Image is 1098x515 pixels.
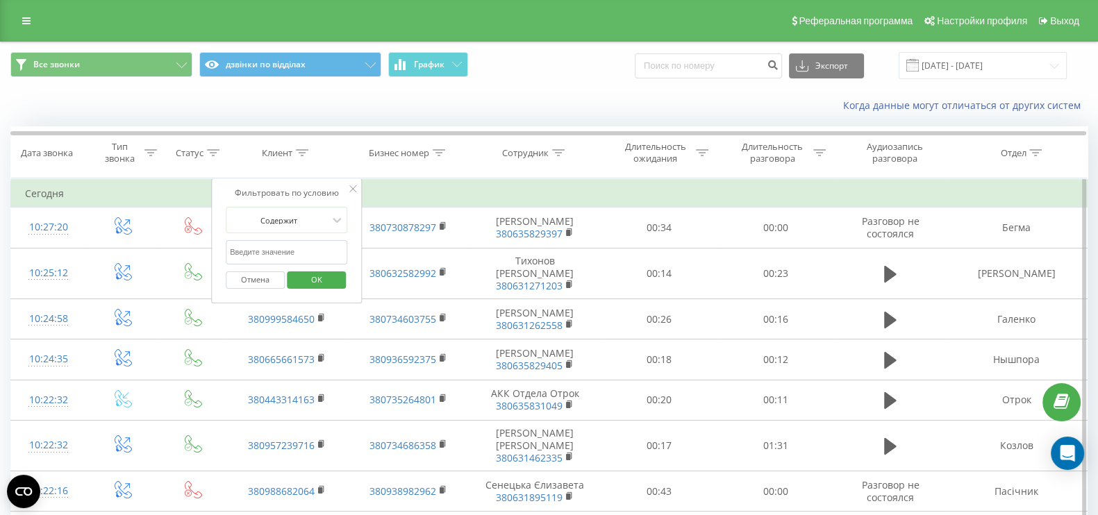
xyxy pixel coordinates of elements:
[7,475,40,508] button: Open CMP widget
[248,439,315,452] a: 380957239716
[717,420,834,471] td: 01:31
[799,15,913,26] span: Реферальная программа
[98,141,141,164] div: Тип звонка
[248,312,315,326] a: 380999584650
[25,478,72,505] div: 10:22:16
[248,353,315,366] a: 380665661573
[717,471,834,512] td: 00:00
[469,471,601,512] td: Сенецька Єлизавета
[388,52,468,77] button: График
[947,248,1087,299] td: [PERSON_NAME]
[717,339,834,380] td: 00:12
[600,380,717,420] td: 00:20
[600,248,717,299] td: 00:14
[947,471,1087,512] td: Пасічник
[369,267,436,280] a: 380632582992
[369,353,436,366] a: 380936592375
[717,208,834,248] td: 00:00
[600,420,717,471] td: 00:17
[496,451,563,464] a: 380631462335
[469,248,601,299] td: Тихонов [PERSON_NAME]
[297,269,335,290] span: OK
[199,52,381,77] button: дзвінки по відділах
[937,15,1027,26] span: Настройки профиля
[25,305,72,332] div: 10:24:58
[861,214,919,240] span: Разговор не состоялся
[469,420,601,471] td: [PERSON_NAME] [PERSON_NAME]
[496,491,563,504] a: 380631895119
[11,180,1088,208] td: Сегодня
[717,299,834,339] td: 00:16
[25,346,72,373] div: 10:24:35
[33,59,80,70] span: Все звонки
[369,439,436,452] a: 380734686358
[1000,147,1026,159] div: Отдел
[600,471,717,512] td: 00:43
[947,299,1087,339] td: Галенко
[947,420,1087,471] td: Козлов
[496,319,563,332] a: 380631262558
[496,279,563,292] a: 380631271203
[1051,437,1084,470] div: Open Intercom Messenger
[21,147,73,159] div: Дата звонка
[947,208,1087,248] td: Бегма
[850,141,940,164] div: Аудиозапись разговора
[496,227,563,240] a: 380635829397
[226,271,285,289] button: Отмена
[947,380,1087,420] td: Отрок
[861,478,919,504] span: Разговор не состоялся
[25,214,72,241] div: 10:27:20
[369,312,436,326] a: 380734603755
[496,399,563,412] a: 380635831049
[717,248,834,299] td: 00:23
[10,52,192,77] button: Все звонки
[1050,15,1079,26] span: Выход
[600,299,717,339] td: 00:26
[635,53,782,78] input: Поиск по номеру
[947,339,1087,380] td: Нышпора
[789,53,864,78] button: Экспорт
[226,186,348,200] div: Фильтровать по условию
[469,339,601,380] td: [PERSON_NAME]
[600,339,717,380] td: 00:18
[248,484,315,498] a: 380988682064
[262,147,292,159] div: Клиент
[496,359,563,372] a: 380635829405
[618,141,692,164] div: Длительность ожидания
[287,271,346,289] button: OK
[176,147,203,159] div: Статус
[502,147,549,159] div: Сотрудник
[226,240,348,264] input: Введите значение
[600,208,717,248] td: 00:34
[843,99,1088,112] a: Когда данные могут отличаться от других систем
[414,60,444,69] span: График
[25,432,72,459] div: 10:22:32
[469,208,601,248] td: [PERSON_NAME]
[469,380,601,420] td: АКК Отдела Отрок
[369,221,436,234] a: 380730878297
[25,260,72,287] div: 10:25:12
[369,147,429,159] div: Бизнес номер
[369,484,436,498] a: 380938982962
[369,393,436,406] a: 380735264801
[717,380,834,420] td: 00:11
[25,387,72,414] div: 10:22:32
[248,393,315,406] a: 380443314163
[469,299,601,339] td: [PERSON_NAME]
[735,141,810,164] div: Длительность разговора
